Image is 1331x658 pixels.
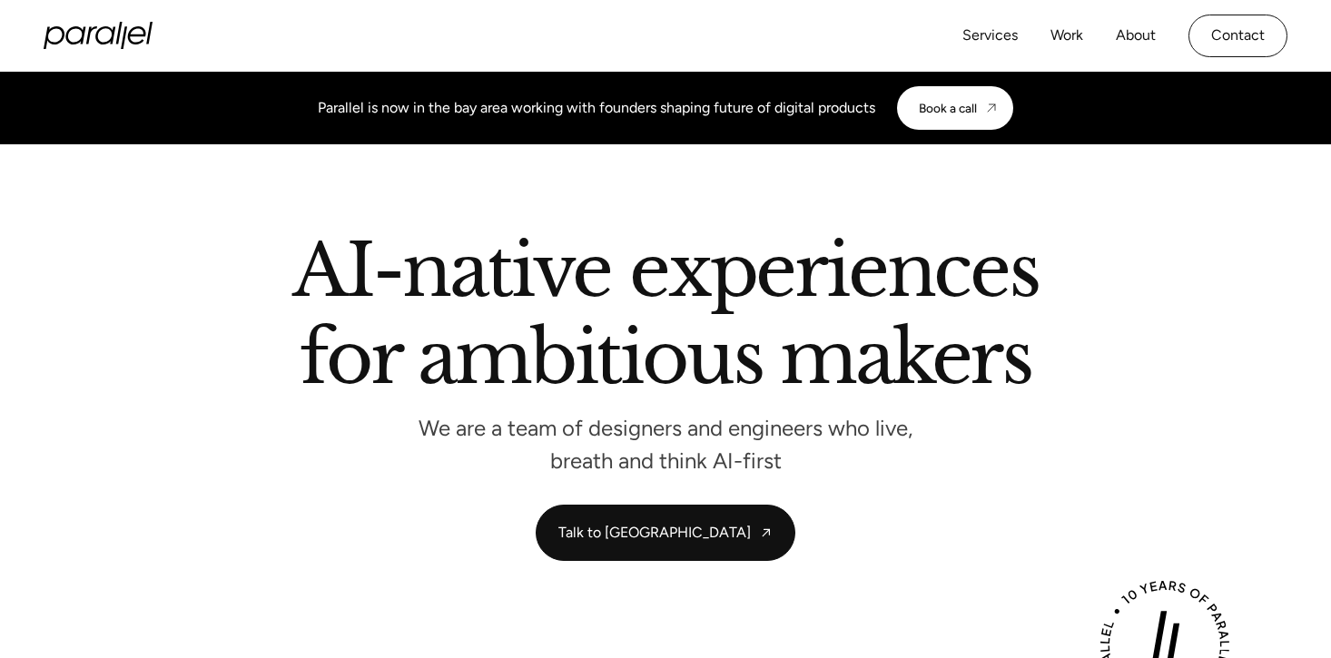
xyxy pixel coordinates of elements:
a: Contact [1188,15,1287,57]
a: home [44,22,153,49]
a: Work [1050,23,1083,49]
a: About [1116,23,1156,49]
h2: AI-native experiences for ambitious makers [148,235,1183,401]
a: Book a call [897,86,1013,130]
a: Services [962,23,1018,49]
div: Book a call [919,101,977,115]
p: We are a team of designers and engineers who live, breath and think AI-first [393,420,938,468]
div: Parallel is now in the bay area working with founders shaping future of digital products [318,97,875,119]
img: CTA arrow image [984,101,999,115]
